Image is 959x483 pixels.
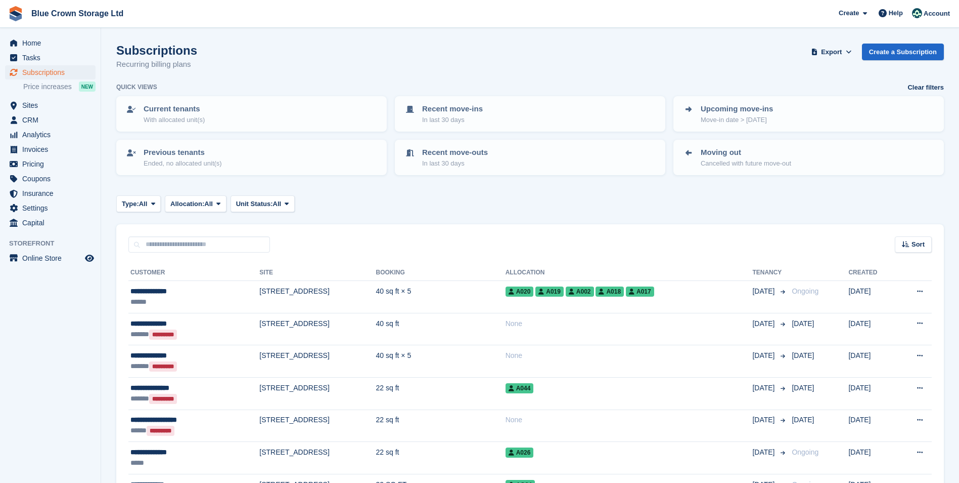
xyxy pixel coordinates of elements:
a: Recent move-ins In last 30 days [396,97,664,131]
a: menu [5,113,96,127]
a: menu [5,36,96,50]
a: Price increases NEW [23,81,96,92]
a: menu [5,128,96,142]
td: [DATE] [848,313,896,345]
td: [DATE] [848,410,896,442]
p: In last 30 days [422,115,483,125]
th: Customer [128,265,259,281]
td: [STREET_ADDRESS] [259,313,376,345]
th: Booking [376,265,506,281]
span: [DATE] [752,350,777,361]
td: [DATE] [848,442,896,474]
a: Recent move-outs In last 30 days [396,141,664,174]
td: [DATE] [848,377,896,410]
span: A002 [566,287,594,297]
a: menu [5,172,96,186]
span: [DATE] [792,319,814,328]
span: Tasks [22,51,83,65]
a: Moving out Cancelled with future move-out [674,141,943,174]
button: Export [809,44,854,60]
span: A017 [626,287,654,297]
span: Export [821,47,842,57]
div: None [506,318,753,329]
span: CRM [22,113,83,127]
td: 40 sq ft × 5 [376,281,506,313]
img: stora-icon-8386f47178a22dfd0bd8f6a31ec36ba5ce8667c1dd55bd0f319d3a0aa187defe.svg [8,6,23,21]
p: Upcoming move-ins [701,103,773,115]
span: [DATE] [752,286,777,297]
td: 22 sq ft [376,442,506,474]
a: menu [5,51,96,65]
div: None [506,350,753,361]
a: menu [5,216,96,230]
a: menu [5,65,96,79]
p: Move-in date > [DATE] [701,115,773,125]
span: A020 [506,287,534,297]
a: menu [5,142,96,156]
img: John Marshall [912,8,922,18]
a: Previous tenants Ended, no allocated unit(s) [117,141,386,174]
span: Help [889,8,903,18]
span: All [139,199,148,209]
span: A044 [506,383,534,393]
p: Ended, no allocated unit(s) [144,158,222,169]
span: [DATE] [752,318,777,329]
p: In last 30 days [422,158,488,169]
td: 22 sq ft [376,410,506,442]
button: Type: All [116,195,161,212]
span: Account [924,9,950,19]
span: Sites [22,98,83,112]
span: Unit Status: [236,199,273,209]
a: menu [5,201,96,215]
td: [STREET_ADDRESS] [259,281,376,313]
h1: Subscriptions [116,44,197,57]
span: Create [839,8,859,18]
span: All [204,199,213,209]
span: Capital [22,216,83,230]
span: Analytics [22,128,83,142]
th: Site [259,265,376,281]
p: Recurring billing plans [116,59,197,70]
a: Current tenants With allocated unit(s) [117,97,386,131]
span: Invoices [22,142,83,156]
span: Sort [911,239,925,250]
span: A019 [535,287,564,297]
td: [STREET_ADDRESS] [259,410,376,442]
span: Storefront [9,238,101,249]
span: Price increases [23,82,72,92]
th: Created [848,265,896,281]
span: A026 [506,448,534,458]
th: Tenancy [752,265,788,281]
a: Create a Subscription [862,44,944,60]
a: Clear filters [907,83,944,93]
span: [DATE] [792,351,814,359]
a: menu [5,251,96,265]
span: Online Store [22,251,83,265]
button: Unit Status: All [231,195,295,212]
p: Current tenants [144,103,205,115]
span: Home [22,36,83,50]
a: Upcoming move-ins Move-in date > [DATE] [674,97,943,131]
button: Allocation: All [165,195,226,212]
span: Allocation: [170,199,204,209]
td: 22 sq ft [376,377,506,410]
th: Allocation [506,265,753,281]
span: Ongoing [792,448,818,456]
a: menu [5,186,96,200]
td: 40 sq ft × 5 [376,345,506,378]
span: Settings [22,201,83,215]
span: Ongoing [792,287,818,295]
span: Insurance [22,186,83,200]
a: menu [5,98,96,112]
a: menu [5,157,96,171]
h6: Quick views [116,83,157,92]
p: Moving out [701,147,791,158]
span: Subscriptions [22,65,83,79]
p: Recent move-ins [422,103,483,115]
span: [DATE] [792,384,814,392]
div: NEW [79,82,96,92]
p: Cancelled with future move-out [701,158,791,169]
p: With allocated unit(s) [144,115,205,125]
td: [DATE] [848,281,896,313]
p: Recent move-outs [422,147,488,158]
